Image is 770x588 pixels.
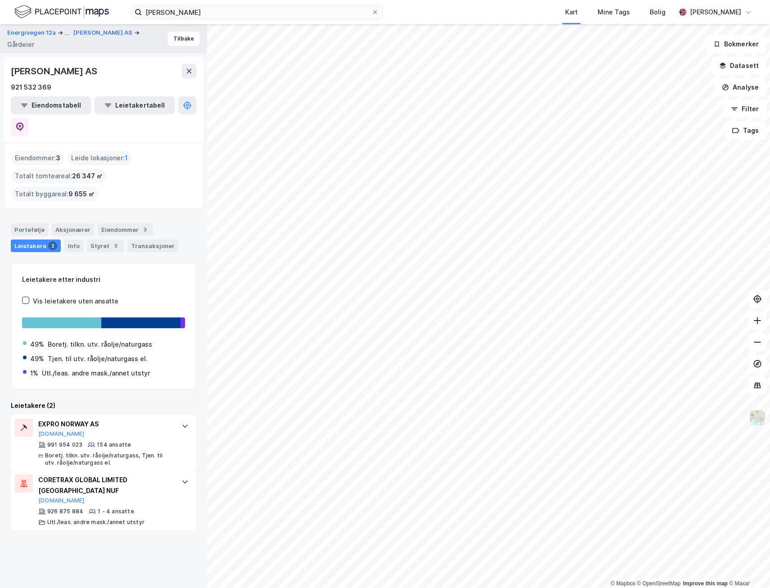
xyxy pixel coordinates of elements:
[11,240,61,252] div: Leietakere
[33,296,118,307] div: Vis leietakere uten ansatte
[38,419,172,430] div: EXPRO NORWAY AS
[11,169,106,183] div: Totalt tomteareal :
[749,409,766,426] img: Z
[56,153,60,163] span: 3
[11,82,51,93] div: 921 532 369
[30,339,44,350] div: 49%
[38,497,85,504] button: [DOMAIN_NAME]
[142,5,371,19] input: Søk på adresse, matrikkel, gårdeiere, leietakere eller personer
[97,441,131,448] div: 154 ansatte
[725,545,770,588] iframe: Chat Widget
[714,78,766,96] button: Analyse
[42,368,150,379] div: Utl./leas. andre mask./annet utstyr
[706,35,766,53] button: Bokmerker
[52,223,94,236] div: Aksjonærer
[95,96,175,114] button: Leietakertabell
[127,240,178,252] div: Transaksjoner
[11,64,99,78] div: [PERSON_NAME] AS
[30,353,44,364] div: 49%
[598,7,630,18] div: Mine Tags
[47,519,145,526] div: Utl./leas. andre mask./annet utstyr
[30,368,38,379] div: 1%
[611,580,635,587] a: Mapbox
[38,430,85,438] button: [DOMAIN_NAME]
[64,27,70,38] div: ...
[48,241,57,250] div: 2
[690,7,741,18] div: [PERSON_NAME]
[14,4,109,20] img: logo.f888ab2527a4732fd821a326f86c7f29.svg
[683,580,728,587] a: Improve this map
[11,187,98,201] div: Totalt byggareal :
[125,153,128,163] span: 1
[11,151,64,165] div: Eiendommer :
[98,223,153,236] div: Eiendommer
[45,452,172,466] div: Boretj. tilkn. utv. råolje/naturgass, Tjen. til utv. råolje/naturgass el.
[111,241,120,250] div: 3
[565,7,578,18] div: Kart
[7,27,58,38] button: Energivegen 12a
[637,580,681,587] a: OpenStreetMap
[22,274,185,285] div: Leietakere etter industri
[47,508,83,515] div: 926 875 884
[7,39,34,50] div: Gårdeier
[64,240,83,252] div: Info
[48,353,148,364] div: Tjen. til utv. råolje/naturgass el.
[38,475,172,496] div: CORETRAX GLOBAL LIMITED [GEOGRAPHIC_DATA] NUF
[11,400,196,411] div: Leietakere (2)
[725,122,766,140] button: Tags
[723,100,766,118] button: Filter
[72,171,103,181] span: 26 347 ㎡
[711,57,766,75] button: Datasett
[47,441,82,448] div: 991 954 023
[98,508,134,515] div: 1 - 4 ansatte
[168,32,200,46] button: Tilbake
[73,28,134,37] button: [PERSON_NAME] AS
[140,225,149,234] div: 3
[68,151,131,165] div: Leide lokasjoner :
[650,7,666,18] div: Bolig
[87,240,124,252] div: Styret
[48,339,152,350] div: Boretj. tilkn. utv. råolje/naturgass
[68,189,95,199] span: 9 655 ㎡
[11,96,91,114] button: Eiendomstabell
[11,223,48,236] div: Portefølje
